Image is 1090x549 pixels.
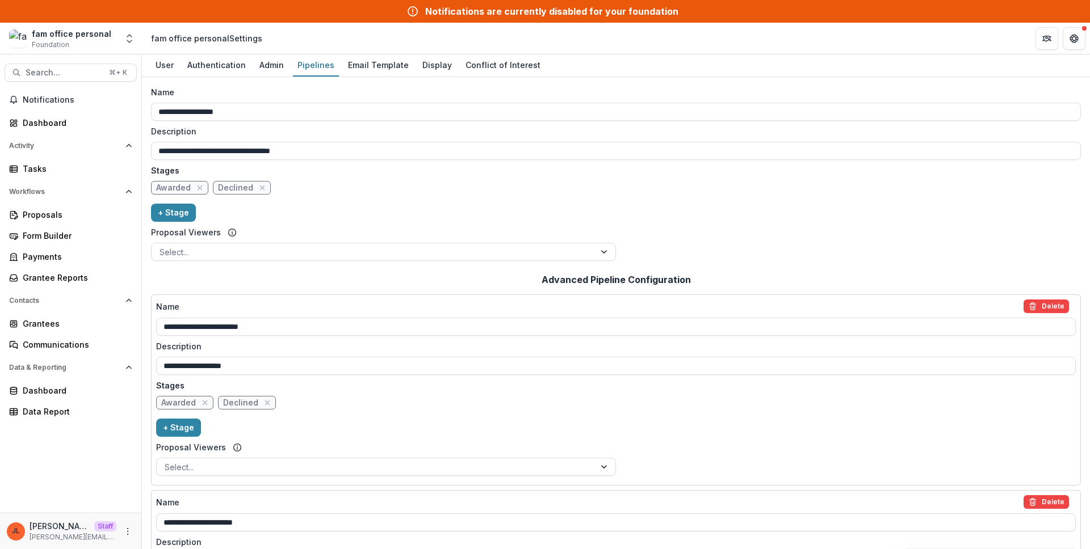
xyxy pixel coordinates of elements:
span: Activity [9,142,121,150]
a: Form Builder [5,226,137,245]
button: delete [1024,299,1069,313]
label: Description [156,536,1069,548]
img: fam office personal [9,29,27,48]
div: Conflict of Interest [461,57,545,73]
button: More [121,525,135,538]
div: Data Report [23,406,128,417]
p: Name [151,86,174,98]
span: Declined [223,398,258,408]
span: Data & Reporting [9,364,121,371]
button: close [262,397,273,408]
div: Dashboard [23,385,128,396]
span: Declined [218,183,253,193]
p: Name [156,301,179,312]
button: delete [1024,495,1069,509]
span: Notifications [23,95,132,105]
div: Pipelines [293,57,339,73]
div: Authentication [183,57,250,73]
button: Notifications [5,91,137,109]
div: Grantees [23,318,128,330]
a: Grantee Reports [5,268,137,287]
label: Proposal Viewers [156,441,226,453]
button: Search... [5,64,137,82]
span: Foundation [32,40,69,50]
div: Grantee Reports [23,272,128,284]
button: Open Activity [5,137,137,155]
a: Payments [5,247,137,266]
a: User [151,54,178,77]
a: Dashboard [5,381,137,400]
span: Search... [26,68,102,78]
div: Form Builder [23,230,128,242]
p: Name [156,496,179,508]
div: Notifications are currently disabled for your foundation [425,5,678,18]
button: close [194,182,206,193]
label: Description [151,125,1074,137]
button: Open entity switcher [121,27,137,50]
span: Awarded [156,183,191,193]
div: Tasks [23,163,128,175]
button: Open Workflows [5,183,137,201]
a: Email Template [343,54,413,77]
p: Stages [156,379,1076,391]
p: [PERSON_NAME][EMAIL_ADDRESS][DOMAIN_NAME] [30,532,116,542]
p: Stages [151,164,1081,176]
button: Get Help [1063,27,1085,50]
div: User [151,57,178,73]
span: Contacts [9,297,121,305]
button: Open Contacts [5,292,137,310]
button: + Stage [151,204,196,222]
div: Email Template [343,57,413,73]
p: Staff [94,521,116,531]
a: Admin [255,54,288,77]
a: Grantees [5,314,137,333]
button: close [257,182,268,193]
span: Workflows [9,188,121,196]
a: Communications [5,335,137,354]
a: Pipelines [293,54,339,77]
label: Proposal Viewers [151,226,221,238]
div: Communications [23,339,128,350]
a: Data Report [5,402,137,421]
label: Description [156,340,1069,352]
a: Authentication [183,54,250,77]
div: Jeanne Locker [12,527,20,535]
div: Payments [23,251,128,263]
a: Conflict of Interest [461,54,545,77]
a: Dashboard [5,113,137,132]
div: Display [418,57,456,73]
div: Proposals [23,209,128,221]
button: close [199,397,211,408]
button: + Stage [156,419,201,437]
div: fam office personal Settings [151,32,262,44]
button: Open Data & Reporting [5,358,137,377]
button: Partners [1035,27,1058,50]
div: fam office personal [32,28,111,40]
nav: breadcrumb [146,30,267,47]
a: Display [418,54,456,77]
p: [PERSON_NAME] [30,520,90,532]
span: Awarded [161,398,196,408]
a: Tasks [5,159,137,178]
div: ⌘ + K [107,66,129,79]
h2: Advanced Pipeline Configuration [542,274,691,285]
a: Proposals [5,205,137,224]
div: Admin [255,57,288,73]
div: Dashboard [23,117,128,129]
